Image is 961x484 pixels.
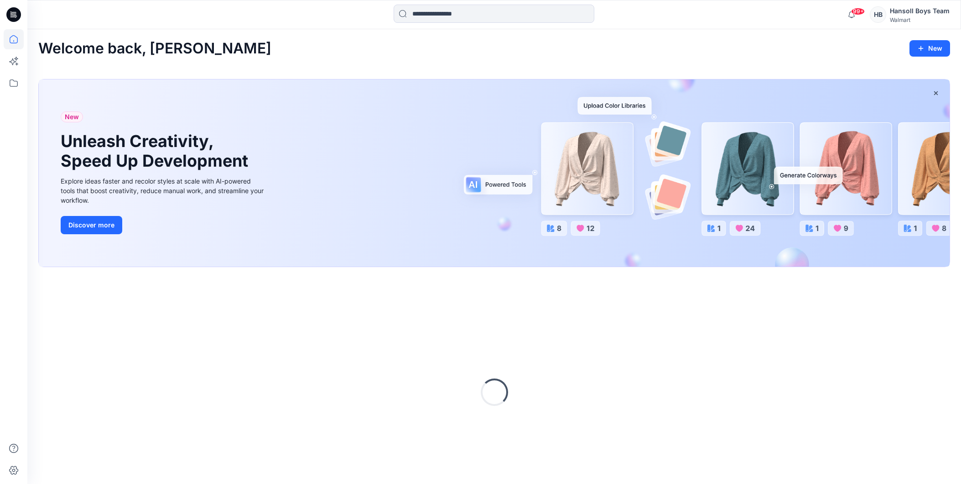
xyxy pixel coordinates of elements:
[890,5,950,16] div: Hansoll Boys Team
[65,111,79,122] span: New
[38,40,271,57] h2: Welcome back, [PERSON_NAME]
[61,176,266,205] div: Explore ideas faster and recolor styles at scale with AI-powered tools that boost creativity, red...
[61,216,266,234] a: Discover more
[890,16,950,23] div: Walmart
[61,132,252,171] h1: Unleash Creativity, Speed Up Development
[870,6,886,23] div: HB
[909,40,950,57] button: New
[61,216,122,234] button: Discover more
[851,8,865,15] span: 99+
